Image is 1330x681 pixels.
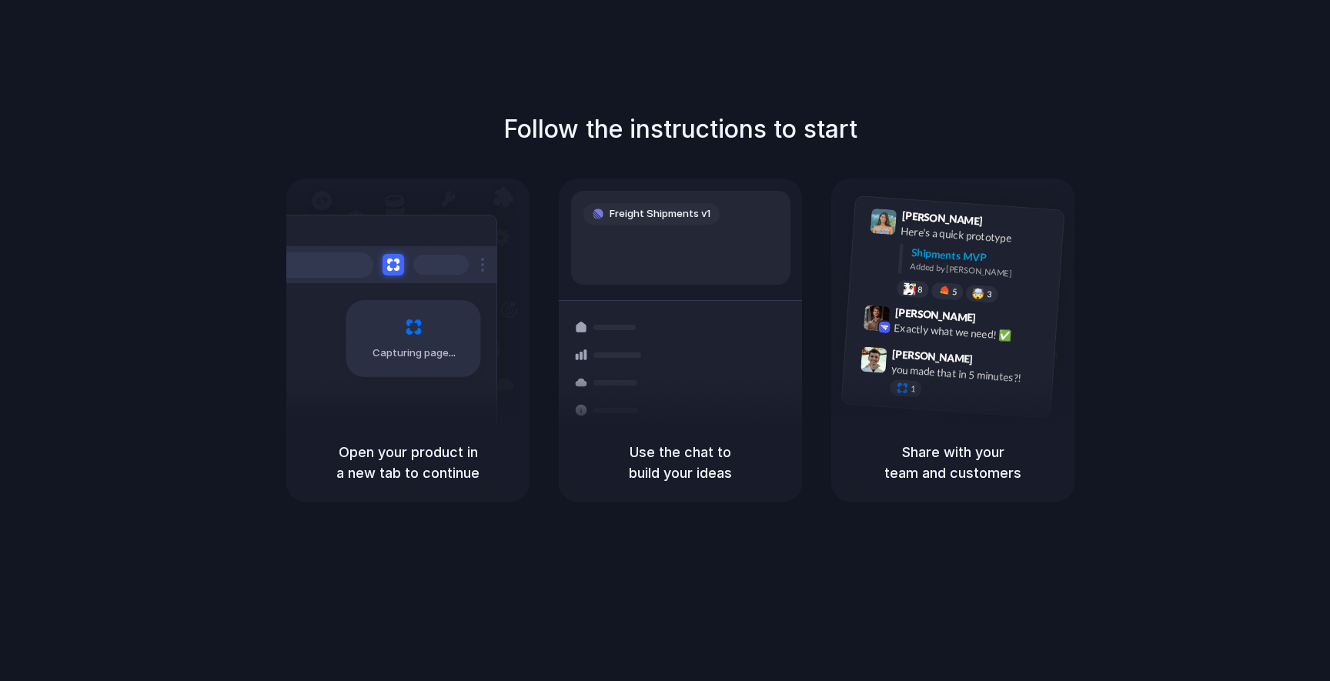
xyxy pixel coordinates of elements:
[987,215,1019,233] span: 9:41 AM
[894,304,976,326] span: [PERSON_NAME]
[850,442,1056,483] h5: Share with your team and customers
[373,346,458,361] span: Capturing page
[503,111,857,148] h1: Follow the instructions to start
[917,285,923,294] span: 8
[610,206,710,222] span: Freight Shipments v1
[911,245,1053,270] div: Shipments MVP
[911,385,916,393] span: 1
[305,442,511,483] h5: Open your product in a new tab to continue
[577,442,784,483] h5: Use the chat to build your ideas
[901,207,983,229] span: [PERSON_NAME]
[972,288,985,299] div: 🤯
[892,346,974,368] span: [PERSON_NAME]
[910,260,1051,282] div: Added by [PERSON_NAME]
[901,223,1054,249] div: Here's a quick prototype
[952,288,957,296] span: 5
[894,320,1048,346] div: Exactly what we need! ✅
[977,352,1009,371] span: 9:47 AM
[981,312,1012,330] span: 9:42 AM
[891,361,1044,387] div: you made that in 5 minutes?!
[987,290,992,299] span: 3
